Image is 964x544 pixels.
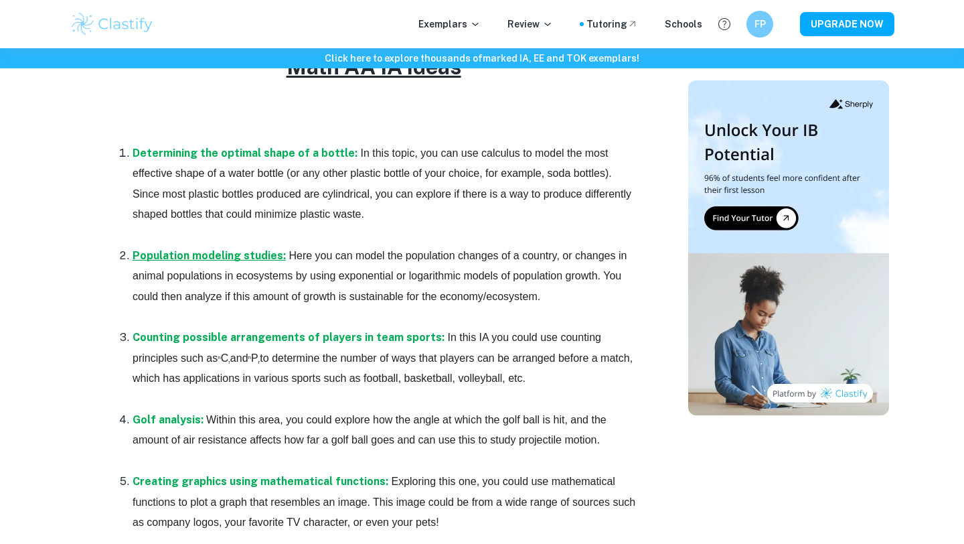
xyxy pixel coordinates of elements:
[133,147,634,220] span: In this topic, you can use calculus to model the most effective shape of a water bottle (or any o...
[133,249,286,262] a: Population modeling studies:
[133,476,639,528] span: Exploring this one, you could use mathematical functions to plot a graph that resembles an image....
[218,354,220,360] sup: n
[221,352,229,364] span: C
[586,17,638,31] a: Tutoring
[752,17,768,31] h6: FP
[70,11,155,38] img: Clastify logo
[133,147,357,159] a: Determining the optimal shape of a bottle:
[713,13,736,36] button: Help and Feedback
[230,352,248,364] span: and
[248,354,251,360] sup: n
[665,17,702,31] a: Schools
[688,80,889,415] img: Thumbnail
[251,352,258,364] span: P
[258,359,260,365] sub: r
[133,331,445,344] a: Counting possible arrangements of players in team sports:
[133,414,609,446] span: Within this area, you could explore how the angle at which the golf ball is hit, and the amount o...
[133,352,636,384] span: to determine the number of ways that players can be arranged before a match, which has applicatio...
[746,11,773,38] button: FP
[133,475,388,488] a: Creating graphics using mathematical functions:
[418,17,481,31] p: Exemplars
[133,332,604,363] span: In this IA you could use counting principles such as
[133,413,204,426] a: Golf analysis:
[228,359,230,365] sub: r
[507,17,553,31] p: Review
[287,54,461,79] u: Math AA IA ideas
[3,51,961,66] h6: Click here to explore thousands of marked IA, EE and TOK exemplars !
[800,12,894,36] button: UPGRADE NOW
[133,250,630,302] span: Here you can model the population changes of a country, or changes in animal populations in ecosy...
